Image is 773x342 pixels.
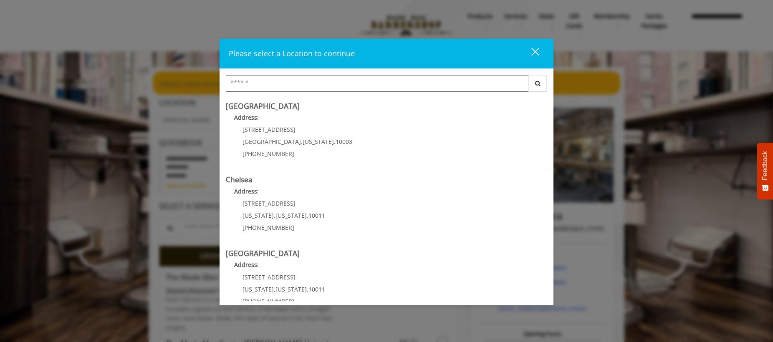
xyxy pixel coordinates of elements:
button: close dialog [516,45,544,62]
span: [STREET_ADDRESS] [243,199,296,207]
span: , [274,211,275,219]
b: Address: [234,113,259,121]
span: [GEOGRAPHIC_DATA] [243,138,301,146]
span: [PHONE_NUMBER] [243,224,294,231]
span: [US_STATE] [243,211,274,219]
span: 10011 [308,211,325,219]
span: [US_STATE] [243,285,274,293]
span: [US_STATE] [303,138,334,146]
span: , [334,138,336,146]
span: 10011 [308,285,325,293]
span: , [307,285,308,293]
i: Search button [533,80,543,86]
span: [PHONE_NUMBER] [243,150,294,158]
span: [STREET_ADDRESS] [243,126,296,133]
span: 10003 [336,138,352,146]
input: Search Center [226,75,529,92]
span: Feedback [761,151,769,180]
b: [GEOGRAPHIC_DATA] [226,248,300,258]
div: close dialog [522,47,538,60]
span: [PHONE_NUMBER] [243,297,294,305]
div: Center Select [226,75,547,96]
span: Please select a Location to continue [229,48,355,58]
span: , [301,138,303,146]
span: [US_STATE] [275,285,307,293]
b: Address: [234,261,259,269]
b: [GEOGRAPHIC_DATA] [226,101,300,111]
button: Feedback - Show survey [757,143,773,199]
span: [US_STATE] [275,211,307,219]
b: Chelsea [226,174,253,184]
span: , [307,211,308,219]
span: [STREET_ADDRESS] [243,273,296,281]
span: , [274,285,275,293]
b: Address: [234,187,259,195]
